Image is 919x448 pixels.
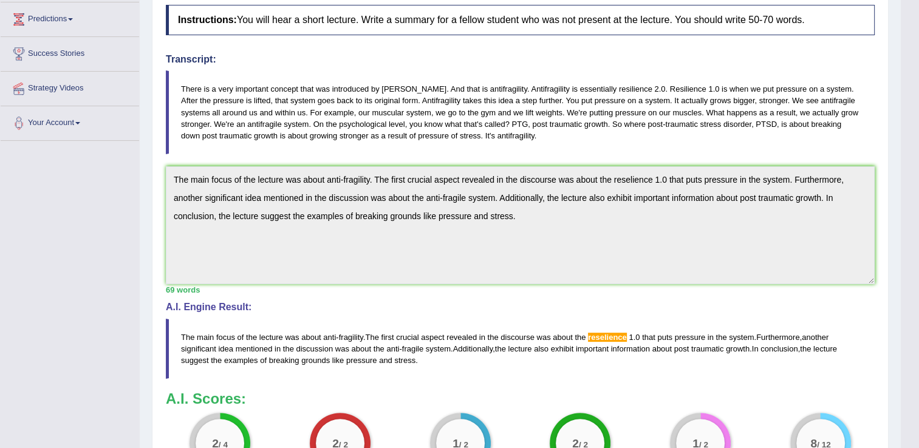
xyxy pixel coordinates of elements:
[166,319,875,379] blockquote: - . . . , - . , . , .
[551,344,574,353] span: exhibit
[708,333,714,342] span: in
[716,333,726,342] span: the
[352,344,372,353] span: about
[800,344,811,353] span: the
[166,284,875,296] div: 69 words
[652,344,672,353] span: about
[534,344,548,353] span: also
[396,333,419,342] span: crucial
[500,333,535,342] span: discourse
[536,333,550,342] span: was
[181,344,216,353] span: significant
[269,356,299,365] span: breaking
[346,356,377,365] span: pressure
[553,333,573,342] span: about
[166,5,875,35] h4: You will hear a short lecture. Write a summary for a fellow student who was not present at the le...
[691,344,723,353] span: traumatic
[285,333,299,342] span: was
[386,344,399,353] span: anti
[1,106,139,137] a: Your Account
[1,37,139,67] a: Success Stories
[657,333,672,342] span: puts
[802,333,828,342] span: another
[487,333,498,342] span: the
[575,333,586,342] span: the
[260,356,267,365] span: of
[166,390,246,407] b: A.I. Scores:
[1,72,139,102] a: Strategy Videos
[381,333,394,342] span: first
[259,333,283,342] span: lecture
[178,15,237,25] b: Instructions:
[1,2,139,33] a: Predictions
[629,333,633,342] span: 1
[197,333,214,342] span: main
[402,344,423,353] span: fragile
[760,344,798,353] span: conclusion
[726,344,750,353] span: growth
[236,344,273,353] span: mentioned
[374,344,384,353] span: the
[495,344,506,353] span: the
[323,333,336,342] span: anti
[508,344,531,353] span: lecture
[283,344,294,353] span: the
[675,333,706,342] span: pressure
[296,344,333,353] span: discussion
[211,356,222,365] span: the
[181,333,194,342] span: The
[166,54,875,65] h4: Transcript:
[674,344,689,353] span: post
[729,333,754,342] span: system
[166,70,875,154] blockquote: There is a very important concept that was introduced by [PERSON_NAME]. And that is antifragility...
[246,333,257,342] span: the
[339,333,363,342] span: fragility
[813,344,837,353] span: lecture
[301,333,321,342] span: about
[635,333,640,342] span: 0
[166,302,875,313] h4: A.I. Engine Result:
[237,333,244,342] span: of
[421,333,444,342] span: aspect
[426,344,451,353] span: system
[394,356,415,365] span: stress
[335,344,349,353] span: was
[446,333,477,342] span: revealed
[479,333,485,342] span: in
[453,344,493,353] span: Additionally
[756,333,800,342] span: Furthermore
[752,344,759,353] span: In
[611,344,650,353] span: information
[275,344,281,353] span: in
[576,344,609,353] span: important
[379,356,392,365] span: and
[332,356,344,365] span: like
[181,356,209,365] span: suggest
[365,333,378,342] span: The
[224,356,258,365] span: examples
[301,356,330,365] span: grounds
[218,344,233,353] span: idea
[588,333,627,342] span: Possible spelling mistake found. (did you mean: resilience)
[216,333,235,342] span: focus
[642,333,655,342] span: that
